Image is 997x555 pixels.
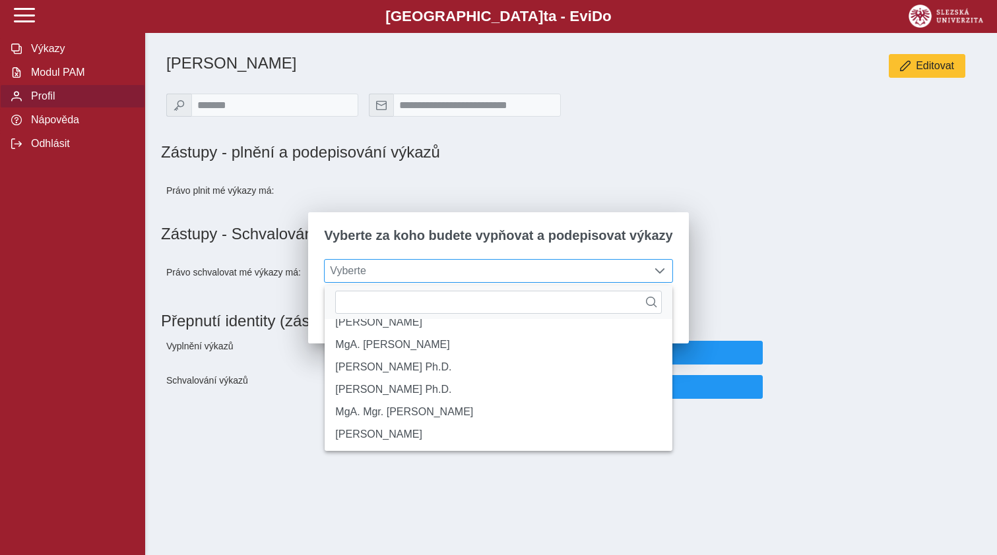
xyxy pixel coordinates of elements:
span: D [592,8,602,24]
li: doc. Mgr. Tomáš Pospěch Ph.D. [325,356,672,378]
h1: Zástupy - plnění a podepisování výkazů [161,143,695,161]
span: t [543,8,548,24]
div: Schvalování výkazů [161,370,364,404]
span: Profil [27,90,134,102]
div: Právo schvalovat mé výkazy má: [161,254,364,291]
span: Výkazy [27,43,134,55]
li: prof. Mgr. Václav Podestát [325,311,672,334]
span: Vyberte za koho budete vypňovat a podepisovat výkazy [324,228,672,243]
b: [GEOGRAPHIC_DATA] a - Evi [40,8,957,25]
li: prof. Mgr. Jiří Siostrzonek Ph.D. [325,378,672,401]
span: Editovat [916,60,954,72]
div: Právo plnit mé výkazy má: [161,172,364,209]
span: Nápověda [27,114,134,126]
span: Odhlásit [27,138,134,150]
div: Vyplnění výkazů [161,336,364,370]
h1: Zástupy - Schvalování výkazů [161,225,981,243]
h1: [PERSON_NAME] [166,54,695,73]
button: Editovat [889,54,965,78]
li: MgA. Mgr. Michal Szalast [325,401,672,423]
li: MgA. Karel Poneš [325,334,672,356]
span: o [602,8,612,24]
span: Modul PAM [27,67,134,78]
h1: Přepnutí identity (zástup) [161,307,971,336]
li: prof. Mgr. Jindřich Štreit [325,423,672,446]
img: logo_web_su.png [909,5,983,28]
span: Vyberte [325,260,647,282]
